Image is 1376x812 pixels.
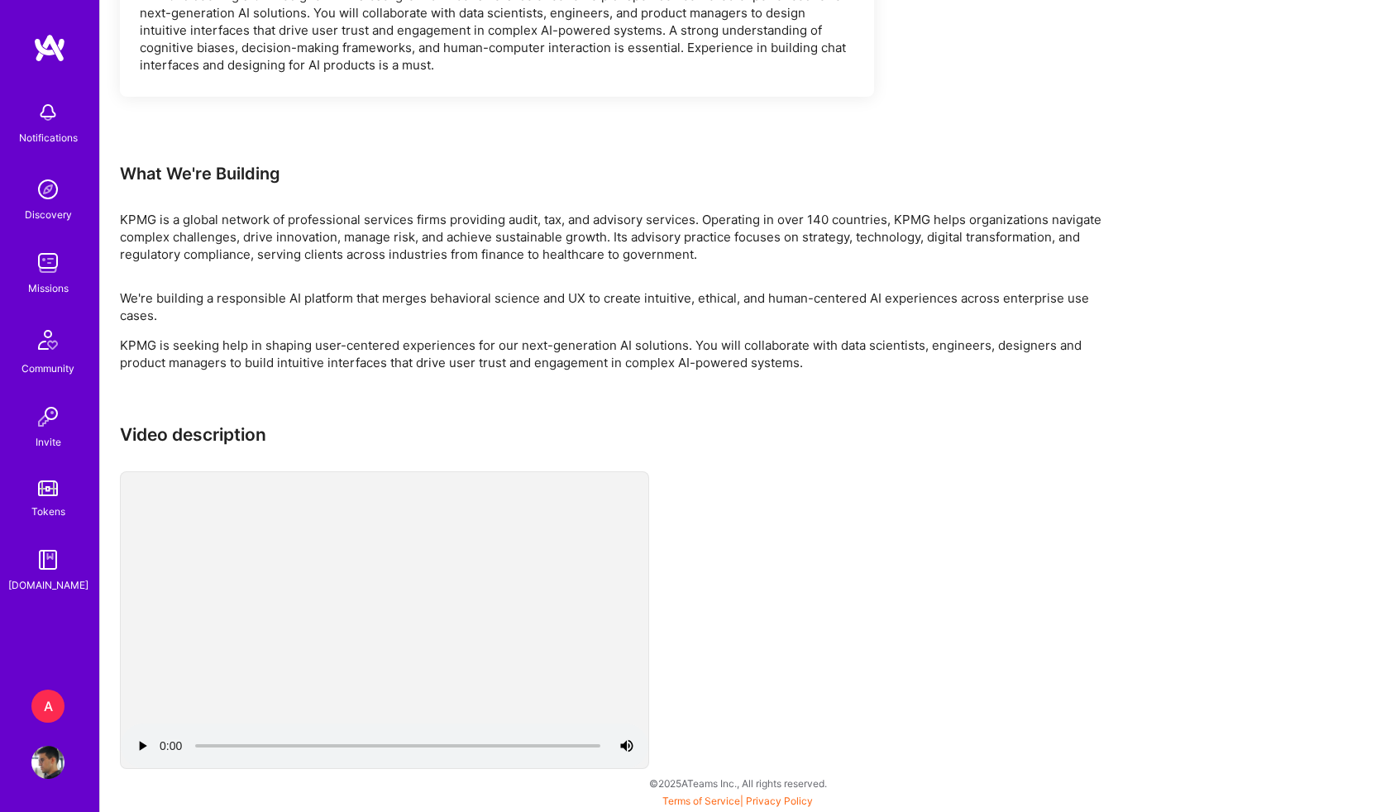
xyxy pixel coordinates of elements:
[19,129,78,146] div: Notifications
[38,480,58,496] img: tokens
[31,173,64,206] img: discovery
[662,795,740,807] a: Terms of Service
[662,795,813,807] span: |
[99,762,1376,804] div: © 2025 ATeams Inc., All rights reserved.
[27,746,69,779] a: User Avatar
[31,400,64,433] img: Invite
[120,163,1112,184] div: What We're Building
[120,211,1112,263] p: KPMG is a global network of professional services firms providing audit, tax, and advisory servic...
[36,433,61,451] div: Invite
[28,279,69,297] div: Missions
[21,360,74,377] div: Community
[8,576,88,594] div: [DOMAIN_NAME]
[31,96,64,129] img: bell
[31,746,64,779] img: User Avatar
[120,337,1112,371] p: KPMG is seeking help in shaping user-centered experiences for our next-generation AI solutions. Y...
[31,543,64,576] img: guide book
[120,289,1112,324] p: We're building a responsible AI platform that merges behavioral science and UX to create intuitiv...
[28,320,68,360] img: Community
[746,795,813,807] a: Privacy Policy
[25,206,72,223] div: Discovery
[31,246,64,279] img: teamwork
[27,690,69,723] a: A
[31,690,64,723] div: A
[33,33,66,63] img: logo
[31,503,65,520] div: Tokens
[120,424,1112,445] h3: Video description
